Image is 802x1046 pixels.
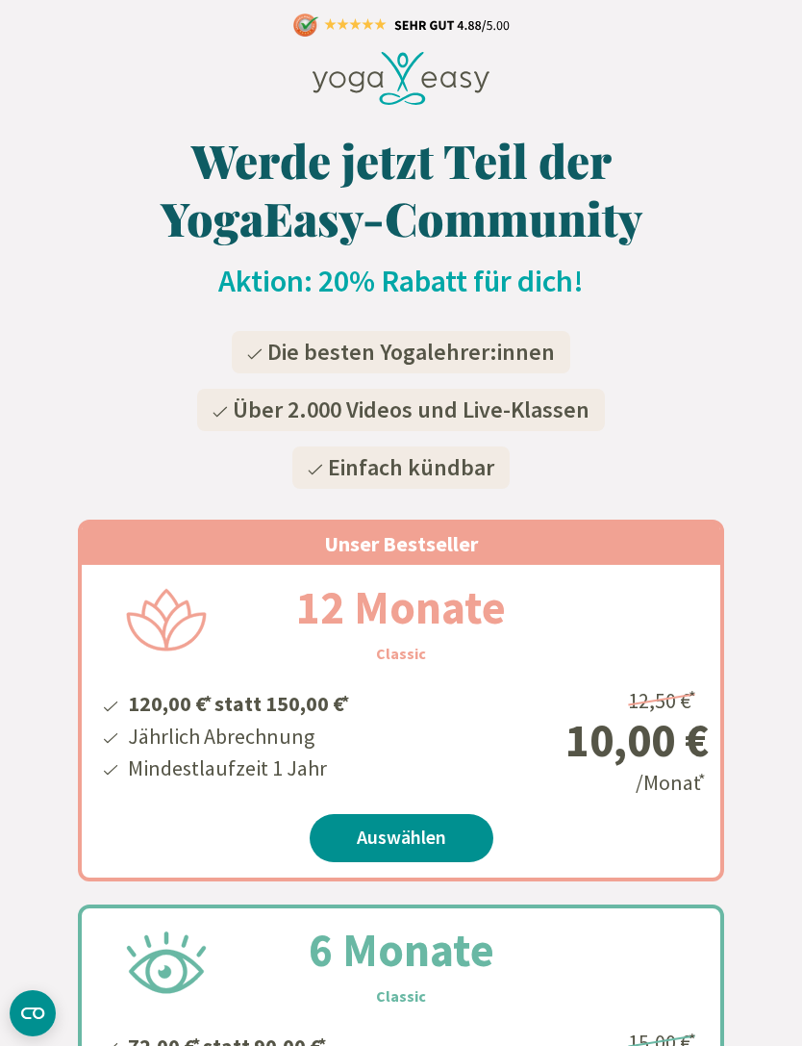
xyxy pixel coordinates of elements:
[310,814,493,862] a: Auswählen
[478,680,709,799] div: /Monat
[78,131,724,246] h1: Werde jetzt Teil der YogaEasy-Community
[328,452,494,482] span: Einfach kündbar
[125,721,352,753] li: Jährlich Abrechnung
[233,395,589,424] span: Über 2.000 Videos und Live-Klassen
[267,337,555,367] span: Die besten Yogalehrer:innen
[376,642,426,665] h3: Classic
[376,984,426,1008] h3: Classic
[478,717,709,763] div: 10,00 €
[628,687,699,714] span: 12,50 €
[10,990,56,1036] button: CMP-Widget öffnen
[125,684,352,720] li: 120,00 € statt 150,00 €
[125,753,352,784] li: Mindestlaufzeit 1 Jahr
[324,530,478,557] span: Unser Bestseller
[263,915,540,984] h2: 6 Monate
[250,573,552,642] h2: 12 Monate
